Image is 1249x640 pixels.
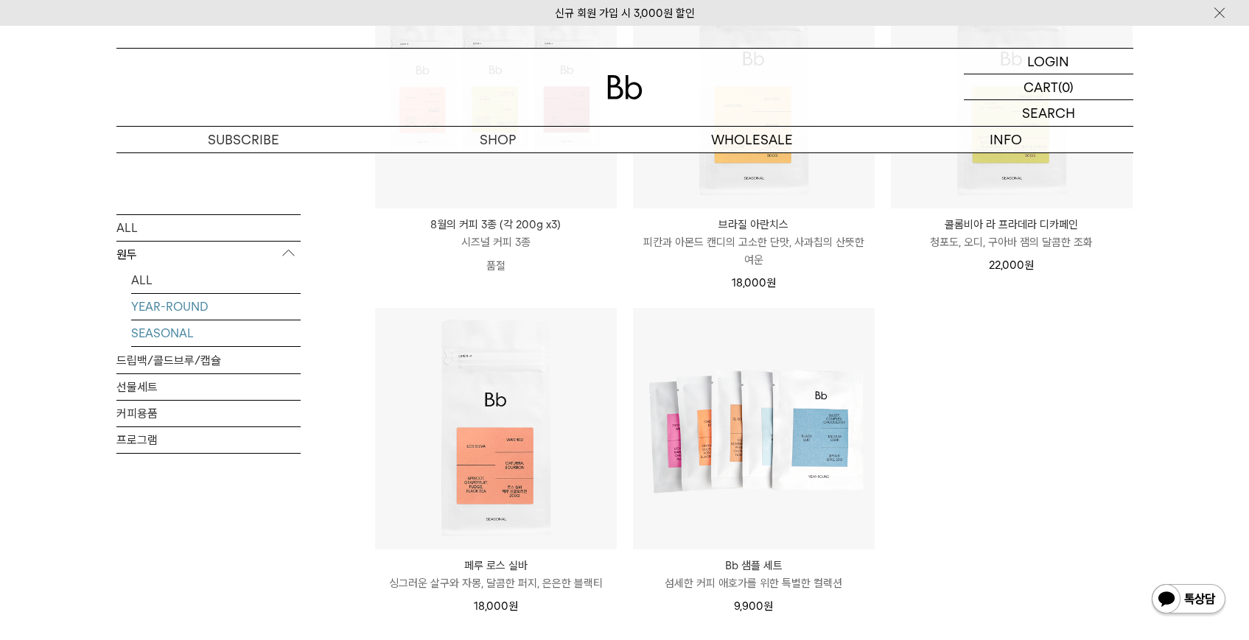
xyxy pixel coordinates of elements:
[474,599,518,613] span: 18,000
[734,599,773,613] span: 9,900
[116,347,301,373] a: 드립백/콜드브루/캡슐
[116,400,301,426] a: 커피용품
[625,127,879,152] p: WHOLESALE
[891,216,1133,251] a: 콜롬비아 라 프라데라 디카페인 청포도, 오디, 구아바 잼의 달콤한 조화
[763,599,773,613] span: 원
[732,276,776,289] span: 18,000
[375,251,617,281] p: 품절
[131,293,301,319] a: YEAR-ROUND
[633,216,875,269] a: 브라질 아란치스 피칸과 아몬드 캔디의 고소한 단맛, 사과칩의 산뜻한 여운
[607,75,643,99] img: 로고
[371,127,625,152] a: SHOP
[131,320,301,345] a: SEASONAL
[116,127,371,152] a: SUBSCRIBE
[964,49,1133,74] a: LOGIN
[633,557,875,574] p: Bb 샘플 세트
[633,574,875,592] p: 섬세한 커피 애호가를 위한 특별한 컬렉션
[633,233,875,269] p: 피칸과 아몬드 캔디의 고소한 단맛, 사과칩의 산뜻한 여운
[766,276,776,289] span: 원
[555,7,695,20] a: 신규 회원 가입 시 3,000원 할인
[116,426,301,452] a: 프로그램
[375,574,617,592] p: 싱그러운 살구와 자몽, 달콤한 퍼지, 은은한 블랙티
[116,241,301,267] p: 원두
[891,216,1133,233] p: 콜롬비아 라 프라데라 디카페인
[879,127,1133,152] p: INFO
[633,308,875,549] img: Bb 샘플 세트
[508,599,518,613] span: 원
[633,216,875,233] p: 브라질 아란치스
[891,233,1133,251] p: 청포도, 오디, 구아바 잼의 달콤한 조화
[375,233,617,251] p: 시즈널 커피 3종
[1150,583,1227,618] img: 카카오톡 채널 1:1 채팅 버튼
[1027,49,1069,74] p: LOGIN
[1024,74,1058,99] p: CART
[375,216,617,251] a: 8월의 커피 3종 (각 200g x3) 시즈널 커피 3종
[1058,74,1074,99] p: (0)
[989,259,1034,272] span: 22,000
[1022,100,1075,126] p: SEARCH
[633,557,875,592] a: Bb 샘플 세트 섬세한 커피 애호가를 위한 특별한 컬렉션
[131,267,301,292] a: ALL
[375,308,617,549] img: 페루 로스 실바
[116,214,301,240] a: ALL
[375,216,617,233] p: 8월의 커피 3종 (각 200g x3)
[1024,259,1034,272] span: 원
[964,74,1133,100] a: CART (0)
[375,557,617,592] a: 페루 로스 실바 싱그러운 살구와 자몽, 달콤한 퍼지, 은은한 블랙티
[116,373,301,399] a: 선물세트
[375,557,617,574] p: 페루 로스 실바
